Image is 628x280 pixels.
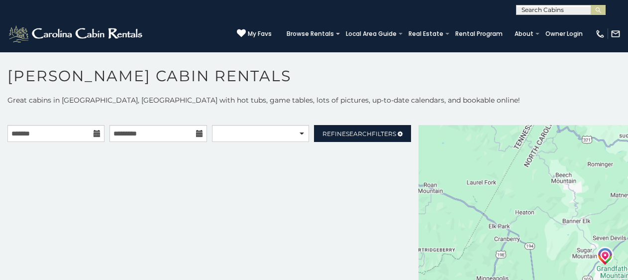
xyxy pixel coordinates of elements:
[248,29,272,38] span: My Favs
[282,27,339,41] a: Browse Rentals
[404,27,448,41] a: Real Estate
[346,130,372,138] span: Search
[341,27,402,41] a: Local Area Guide
[510,27,538,41] a: About
[322,130,396,138] span: Refine Filters
[7,24,145,44] img: White-1-2.png
[237,29,272,39] a: My Favs
[595,29,605,39] img: phone-regular-white.png
[611,29,621,39] img: mail-regular-white.png
[450,27,508,41] a: Rental Program
[540,27,588,41] a: Owner Login
[314,125,411,142] a: RefineSearchFilters
[597,247,614,265] img: jcrBskumnMAAAAASUVORK5CYII=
